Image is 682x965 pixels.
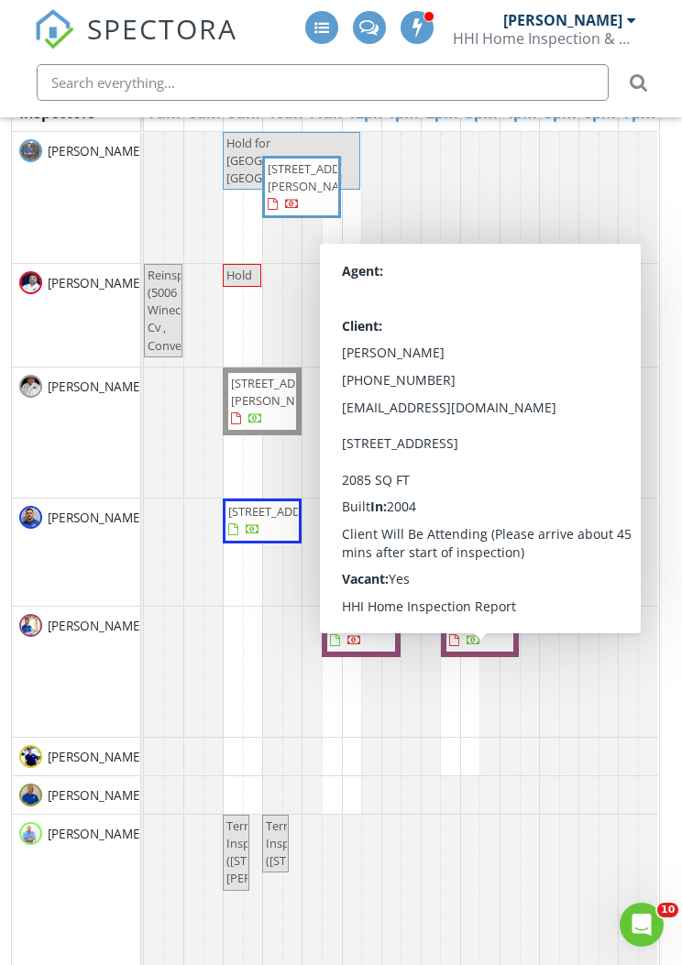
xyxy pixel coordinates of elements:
[19,139,42,162] img: jj.jpg
[44,142,148,160] span: [PERSON_NAME]
[148,267,218,354] span: Reinspection (5006 Winecup Cv , Converse)
[453,29,636,48] div: HHI Home Inspection & Pest Control
[226,135,342,186] span: Hold for [GEOGRAPHIC_DATA] [GEOGRAPHIC_DATA]
[44,786,305,805] span: [PERSON_NAME] "Captain" [PERSON_NAME]
[446,503,549,537] span: [STREET_ADDRESS][PERSON_NAME]
[44,825,148,843] span: [PERSON_NAME]
[19,103,95,123] span: Inspectors
[266,817,376,869] span: Termite Inspection ([STREET_ADDRESS])
[268,160,370,194] span: [STREET_ADDRESS][PERSON_NAME]
[44,748,148,766] span: [PERSON_NAME]
[228,503,331,520] span: [STREET_ADDRESS]
[19,745,42,768] img: img_7310_small.jpeg
[330,375,433,391] span: [STREET_ADDRESS]
[34,25,237,63] a: SPECTORA
[330,614,433,631] span: [STREET_ADDRESS]
[34,9,74,49] img: The Best Home Inspection Software - Spectora
[620,903,664,947] iframe: Intercom live chat
[19,375,42,398] img: img_0667.jpeg
[449,614,552,631] span: [STREET_ADDRESS]
[44,617,148,635] span: [PERSON_NAME]
[19,822,42,845] img: dsc08126.jpg
[87,9,237,48] span: SPECTORA
[19,506,42,529] img: resized_103945_1607186620487.jpeg
[449,375,552,409] span: [STREET_ADDRESS][PERSON_NAME]
[37,64,609,101] input: Search everything...
[44,509,148,527] span: [PERSON_NAME]
[19,271,42,294] img: 8334a47d40204d029b6682c9b1fdee83.jpeg
[226,817,333,887] span: Termite Inspection ([STREET_ADDRESS][PERSON_NAME])
[231,375,334,409] span: [STREET_ADDRESS][PERSON_NAME]
[19,614,42,637] img: dsc07028.jpg
[44,378,148,396] span: [PERSON_NAME]
[19,784,42,806] img: 20220425_103223.jpg
[226,267,252,283] span: Hold
[44,274,148,292] span: [PERSON_NAME]
[503,11,622,29] div: [PERSON_NAME]
[657,903,678,917] span: 10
